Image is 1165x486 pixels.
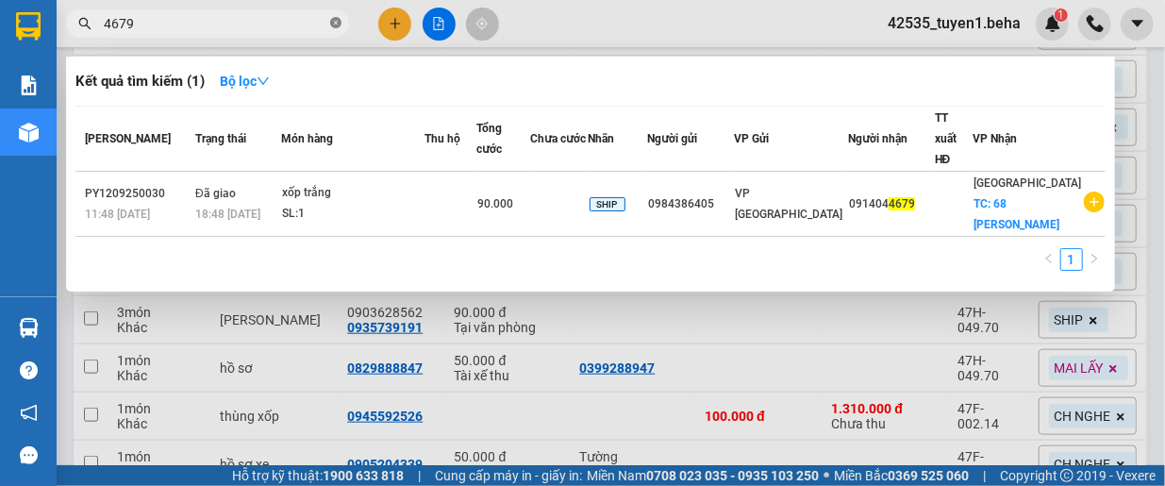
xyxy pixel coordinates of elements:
[531,132,587,145] span: Chưa cước
[477,197,513,210] span: 90.000
[589,132,615,145] span: Nhãn
[935,111,957,166] span: TT xuất HĐ
[1038,248,1060,271] button: left
[78,17,92,30] span: search
[19,123,39,142] img: warehouse-icon
[734,132,769,145] span: VP Gửi
[282,183,424,204] div: xốp trắng
[1038,248,1060,271] li: Previous Page
[75,72,205,92] h3: Kết quả tìm kiếm ( 1 )
[281,132,333,145] span: Món hàng
[220,74,270,89] strong: Bộ lọc
[195,132,246,145] span: Trạng thái
[849,194,934,214] div: 091404
[735,187,842,221] span: VP [GEOGRAPHIC_DATA]
[85,184,190,204] div: PY1209250030
[590,197,625,211] span: SHIP
[974,176,1081,190] span: [GEOGRAPHIC_DATA]
[19,75,39,95] img: solution-icon
[85,132,171,145] span: [PERSON_NAME]
[1089,253,1100,264] span: right
[647,132,697,145] span: Người gửi
[1043,253,1055,264] span: left
[1060,248,1083,271] li: 1
[104,13,326,34] input: Tìm tên, số ĐT hoặc mã đơn
[85,208,150,221] span: 11:48 [DATE]
[648,194,733,214] div: 0984386405
[476,122,502,156] span: Tổng cước
[20,404,38,422] span: notification
[16,12,41,41] img: logo-vxr
[330,15,341,33] span: close-circle
[1083,248,1106,271] li: Next Page
[20,446,38,464] span: message
[330,17,341,28] span: close-circle
[424,132,460,145] span: Thu hộ
[1061,249,1082,270] a: 1
[889,197,915,210] span: 4679
[20,361,38,379] span: question-circle
[205,66,285,96] button: Bộ lọcdown
[973,132,1017,145] span: VP Nhận
[257,75,270,88] span: down
[19,318,39,338] img: warehouse-icon
[1083,248,1106,271] button: right
[848,132,907,145] span: Người nhận
[282,204,424,225] div: SL: 1
[195,208,260,221] span: 18:48 [DATE]
[974,197,1059,231] span: TC: 68 [PERSON_NAME]
[1084,192,1105,212] span: plus-circle
[195,187,236,200] span: Đã giao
